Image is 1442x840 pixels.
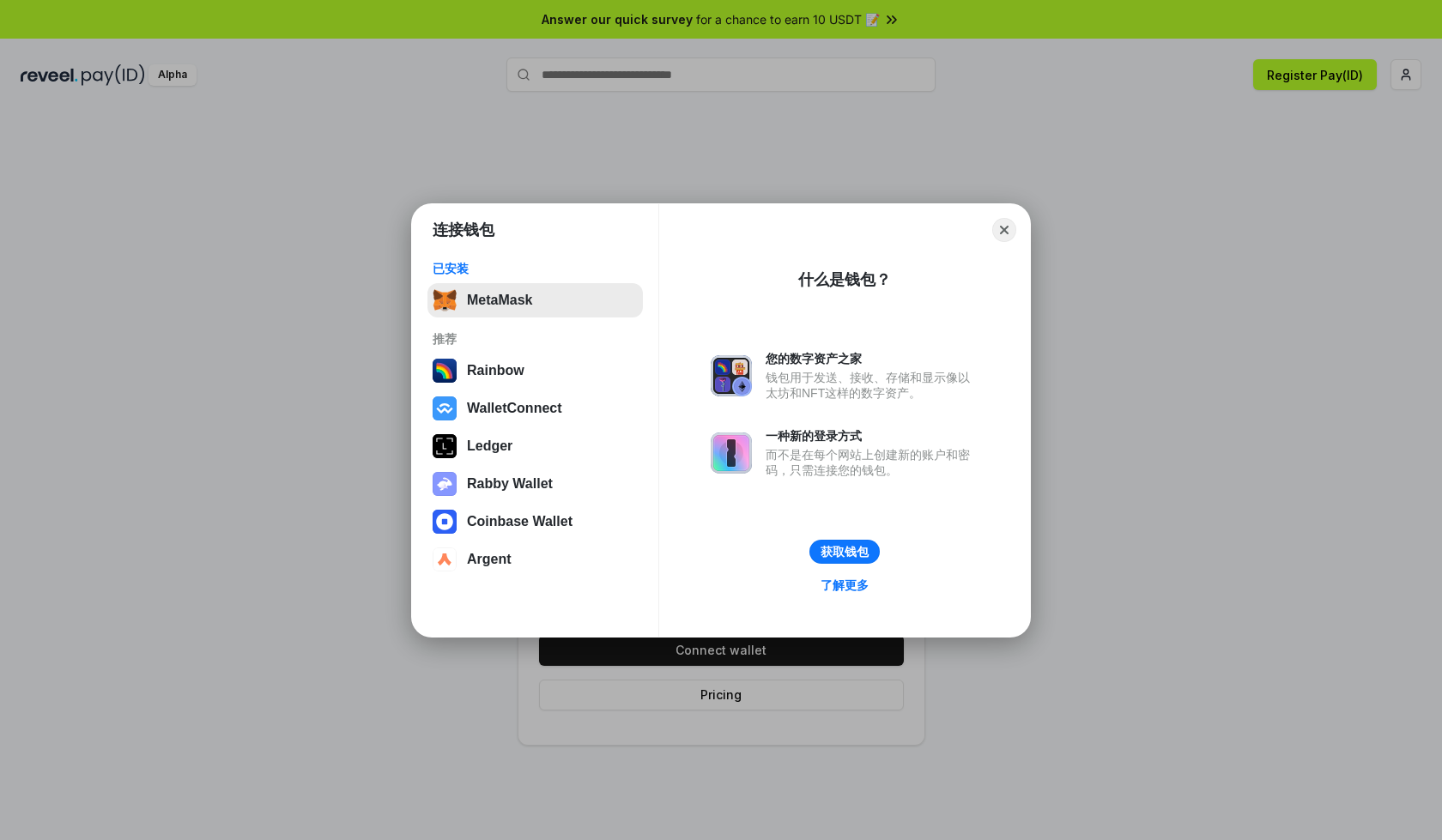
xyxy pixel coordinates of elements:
[467,514,573,529] div: Coinbase Wallet
[467,363,524,378] div: Rainbow
[427,542,643,577] button: Argent
[992,218,1016,242] button: Close
[467,476,553,492] div: Rabby Wallet
[433,288,457,312] img: svg+xml,%3Csvg%20fill%3D%22none%22%20height%3D%2233%22%20viewBox%3D%220%200%2035%2033%22%20width%...
[427,429,643,463] button: Ledger
[433,547,457,571] img: svg+xml,%3Csvg%20width%3D%2228%22%20height%3D%2228%22%20viewBox%3D%220%200%2028%2028%22%20fill%3D...
[766,351,978,366] div: 您的数字资产之家
[821,544,869,559] div: 获取钱包
[810,574,879,596] a: 了解更多
[467,401,562,416] div: WalletConnect
[711,432,752,474] img: svg+xml,%3Csvg%20xmlns%3D%22http%3A%2F%2Fwww.w3.org%2F2000%2Fsvg%22%20fill%3D%22none%22%20viewBox...
[711,355,752,396] img: svg+xml,%3Csvg%20xmlns%3D%22http%3A%2F%2Fwww.w3.org%2F2000%2Fsvg%22%20fill%3D%22none%22%20viewBox...
[427,391,643,426] button: WalletConnect
[766,370,978,401] div: 钱包用于发送、接收、存储和显示像以太坊和NFT这样的数字资产。
[427,505,643,539] button: Coinbase Wallet
[433,359,457,383] img: svg+xml,%3Csvg%20width%3D%22120%22%20height%3D%22120%22%20viewBox%3D%220%200%20120%20120%22%20fil...
[467,552,512,567] div: Argent
[427,354,643,388] button: Rainbow
[427,467,643,501] button: Rabby Wallet
[433,331,638,347] div: 推荐
[433,510,457,534] img: svg+xml,%3Csvg%20width%3D%2228%22%20height%3D%2228%22%20viewBox%3D%220%200%2028%2028%22%20fill%3D...
[809,540,880,564] button: 获取钱包
[821,577,869,593] div: 了解更多
[433,434,457,458] img: svg+xml,%3Csvg%20xmlns%3D%22http%3A%2F%2Fwww.w3.org%2F2000%2Fsvg%22%20width%3D%2228%22%20height%3...
[798,269,891,290] div: 什么是钱包？
[467,293,532,308] div: MetaMask
[766,447,978,478] div: 而不是在每个网站上创建新的账户和密码，只需连接您的钱包。
[467,438,512,454] div: Ledger
[433,472,457,496] img: svg+xml,%3Csvg%20xmlns%3D%22http%3A%2F%2Fwww.w3.org%2F2000%2Fsvg%22%20fill%3D%22none%22%20viewBox...
[427,283,643,317] button: MetaMask
[433,396,457,420] img: svg+xml,%3Csvg%20width%3D%2228%22%20height%3D%2228%22%20viewBox%3D%220%200%2028%2028%22%20fill%3D...
[766,428,978,444] div: 一种新的登录方式
[433,261,638,276] div: 已安装
[433,220,494,240] h1: 连接钱包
